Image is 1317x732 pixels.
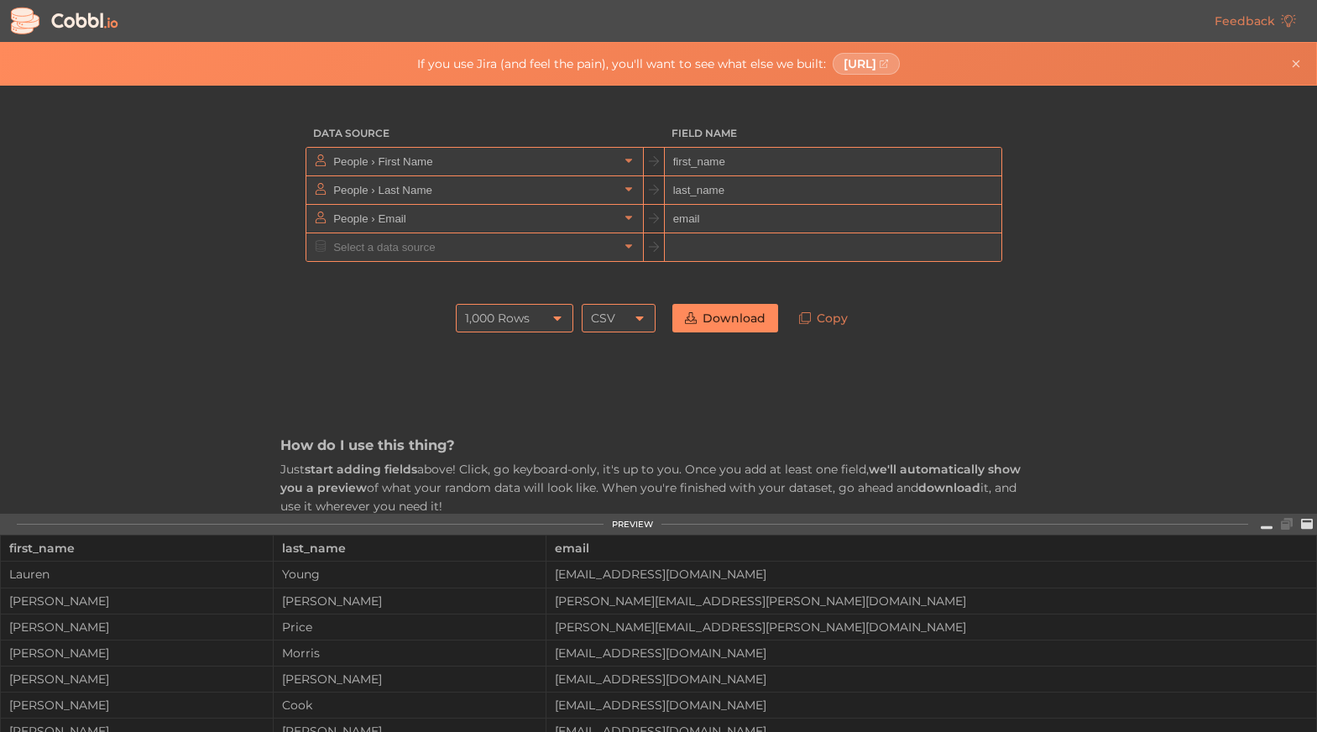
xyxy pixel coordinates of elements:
[329,148,619,175] input: Select a data source
[274,620,546,634] div: Price
[274,567,546,581] div: Young
[1286,54,1306,74] button: Close banner
[844,57,876,71] span: [URL]
[546,646,1316,660] div: [EMAIL_ADDRESS][DOMAIN_NAME]
[1,672,273,686] div: [PERSON_NAME]
[787,304,860,332] a: Copy
[1,698,273,712] div: [PERSON_NAME]
[1,594,273,608] div: [PERSON_NAME]
[282,536,537,561] div: last_name
[329,233,619,261] input: Select a data source
[274,698,546,712] div: Cook
[555,536,1308,561] div: email
[417,57,826,71] span: If you use Jira (and feel the pain), you'll want to see what else we built:
[306,119,644,148] h3: Data Source
[546,672,1316,686] div: [EMAIL_ADDRESS][DOMAIN_NAME]
[274,594,546,608] div: [PERSON_NAME]
[280,460,1036,516] p: Just above! Click, go keyboard-only, it's up to you. Once you add at least one field, of what you...
[546,594,1316,608] div: [PERSON_NAME][EMAIL_ADDRESS][PERSON_NAME][DOMAIN_NAME]
[1,620,273,634] div: [PERSON_NAME]
[305,462,417,477] strong: start adding fields
[612,520,653,530] div: PREVIEW
[1,567,273,581] div: Lauren
[1202,7,1309,35] a: Feedback
[329,205,619,233] input: Select a data source
[274,646,546,660] div: Morris
[329,176,619,204] input: Select a data source
[591,304,615,332] div: CSV
[672,304,778,332] a: Download
[546,567,1316,581] div: [EMAIL_ADDRESS][DOMAIN_NAME]
[664,119,1002,148] h3: Field Name
[918,480,980,495] strong: download
[465,304,530,332] div: 1,000 Rows
[274,672,546,686] div: [PERSON_NAME]
[833,53,900,75] a: [URL]
[280,436,1036,454] h3: How do I use this thing?
[546,620,1316,634] div: [PERSON_NAME][EMAIL_ADDRESS][PERSON_NAME][DOMAIN_NAME]
[9,536,264,561] div: first_name
[1,646,273,660] div: [PERSON_NAME]
[546,698,1316,712] div: [EMAIL_ADDRESS][DOMAIN_NAME]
